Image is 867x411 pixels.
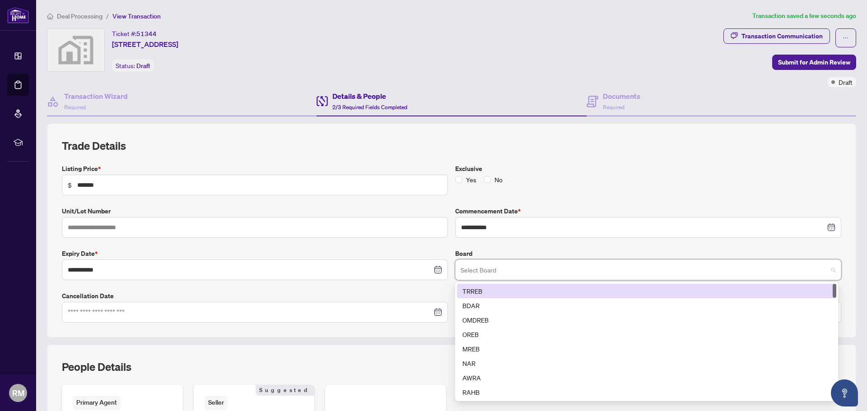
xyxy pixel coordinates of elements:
[62,360,131,374] h2: People Details
[455,164,841,174] label: Exclusive
[112,60,154,72] div: Status:
[772,55,856,70] button: Submit for Admin Review
[831,379,858,406] button: Open asap
[106,11,109,21] li: /
[462,175,480,185] span: Yes
[205,396,228,410] span: Seller
[723,28,830,44] button: Transaction Communication
[457,370,836,385] div: AWRA
[47,29,104,71] img: svg%3e
[12,387,24,399] span: RM
[112,39,178,50] span: [STREET_ADDRESS]
[462,315,831,325] div: OMDREB
[462,387,831,397] div: RAHB
[7,7,29,23] img: logo
[73,396,121,410] span: Primary Agent
[62,291,448,301] label: Cancellation Date
[332,104,407,111] span: 2/3 Required Fields Completed
[457,284,836,298] div: TRREB
[457,298,836,313] div: BDAR
[462,329,831,339] div: OREB
[457,327,836,342] div: OREB
[62,206,448,216] label: Unit/Lot Number
[68,180,72,190] span: $
[112,28,157,39] div: Ticket #:
[752,11,856,21] article: Transaction saved a few seconds ago
[603,91,640,102] h4: Documents
[62,164,448,174] label: Listing Price
[112,12,161,20] span: View Transaction
[47,13,53,19] span: home
[332,91,407,102] h4: Details & People
[457,313,836,327] div: OMDREB
[462,300,831,310] div: BDAR
[462,344,831,354] div: MREB
[136,62,150,70] span: Draft
[457,342,836,356] div: MREB
[462,358,831,368] div: NAR
[462,373,831,383] div: AWRA
[778,55,850,69] span: Submit for Admin Review
[136,30,157,38] span: 51344
[455,206,841,216] label: Commencement Date
[57,12,103,20] span: Deal Processing
[457,356,836,370] div: NAR
[64,91,128,102] h4: Transaction Wizard
[62,139,841,153] h2: Trade Details
[256,385,314,396] span: Suggested
[603,104,625,111] span: Required
[839,77,853,87] span: Draft
[462,286,831,296] div: TRREB
[741,29,823,43] div: Transaction Communication
[455,249,841,259] label: Board
[491,175,506,185] span: No
[843,35,849,41] span: ellipsis
[62,249,448,259] label: Expiry Date
[64,104,86,111] span: Required
[457,385,836,399] div: RAHB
